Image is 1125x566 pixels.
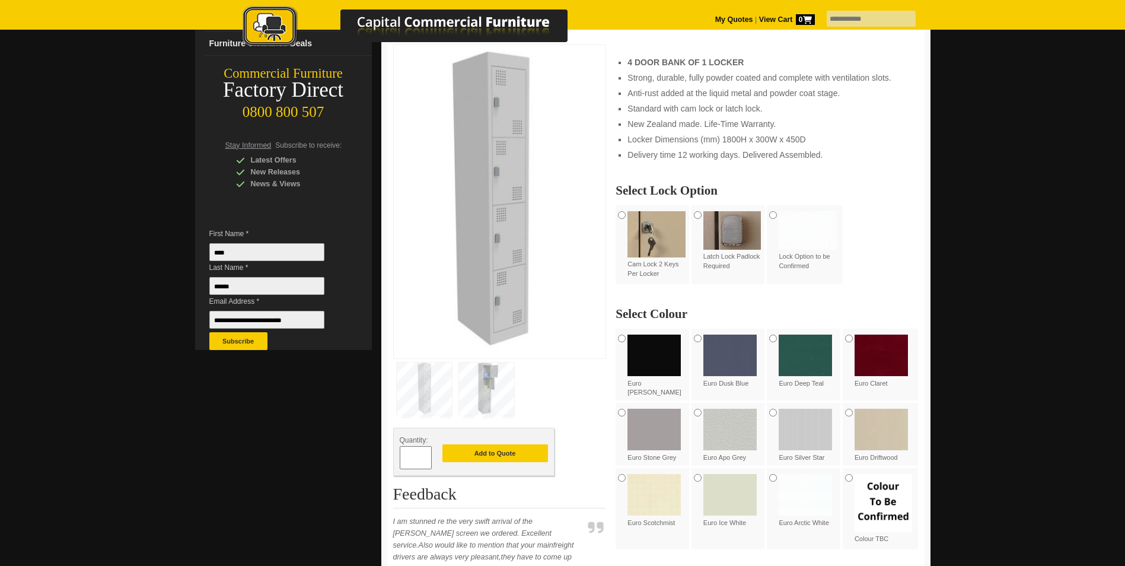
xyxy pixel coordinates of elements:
[627,103,906,115] li: Standard with cam lock or latch lock.
[209,243,324,261] input: First Name *
[855,409,913,462] label: Euro Driftwood
[779,335,837,388] label: Euro Deep Teal
[627,149,906,161] li: Delivery time 12 working days. Delivered Assembled.
[627,133,906,145] li: Locker Dimensions (mm) 1800H x 300W x 450D
[627,58,744,67] strong: 4 DOOR BANK OF 1 LOCKER
[627,87,906,99] li: Anti-rust added at the liquid metal and powder coat stage.
[195,65,372,82] div: Commercial Furniture
[210,6,625,53] a: Capital Commercial Furniture Logo
[855,474,913,532] img: Colour TBC
[779,211,837,250] img: Lock Option to be Confirmed
[209,228,342,240] span: First Name *
[779,474,837,527] label: Euro Arctic White
[393,485,607,508] h2: Feedback
[400,436,428,444] span: Quantity:
[210,6,625,49] img: Capital Commercial Furniture Logo
[627,118,906,130] li: New Zealand made. Life-Time Warranty.
[779,335,832,376] img: Euro Deep Teal
[236,154,349,166] div: Latest Offers
[225,141,272,150] span: Stay Informed
[715,15,753,24] a: My Quotes
[627,335,681,376] img: Euro Matt Black
[855,474,913,543] label: Colour TBC
[209,277,324,295] input: Last Name *
[627,409,681,450] img: Euro Stone Grey
[195,82,372,98] div: Factory Direct
[855,409,908,450] img: Euro Driftwood
[796,14,815,25] span: 0
[627,474,686,527] label: Euro Scotchmist
[616,185,918,196] h2: Select Lock Option
[703,335,761,388] label: Euro Dusk Blue
[275,141,342,150] span: Subscribe to receive:
[400,51,578,349] img: NZ 4 Door Bank of 1 Locker 300mm
[855,335,908,376] img: Euro Claret
[616,308,918,320] h2: Select Colour
[236,166,349,178] div: New Releases
[627,409,686,462] label: Euro Stone Grey
[703,409,757,450] img: Euro Apo Grey
[627,335,686,397] label: Euro [PERSON_NAME]
[205,31,372,56] a: Furniture Clearance Deals
[195,98,372,120] div: 0800 800 507
[779,211,837,271] label: Lock Option to be Confirmed
[703,474,761,527] label: Euro Ice White
[703,335,757,376] img: Euro Dusk Blue
[209,332,267,350] button: Subscribe
[703,474,757,516] img: Euro Ice White
[627,474,681,516] img: Euro Scotchmist
[236,178,349,190] div: News & Views
[703,211,761,250] img: Latch Lock Padlock Required
[779,409,837,462] label: Euro Silver Star
[627,72,906,84] li: Strong, durable, fully powder coated and complete with ventilation slots.
[209,262,342,274] span: Last Name *
[759,15,815,24] strong: View Cart
[209,311,324,329] input: Email Address *
[627,211,686,257] img: Cam Lock 2 Keys Per Locker
[627,211,686,278] label: Cam Lock 2 Keys Per Locker
[779,409,832,450] img: Euro Silver Star
[779,474,832,516] img: Euro Arctic White
[703,211,761,271] label: Latch Lock Padlock Required
[855,335,913,388] label: Euro Claret
[442,444,548,462] button: Add to Quote
[757,15,814,24] a: View Cart0
[703,409,761,462] label: Euro Apo Grey
[209,295,342,307] span: Email Address *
